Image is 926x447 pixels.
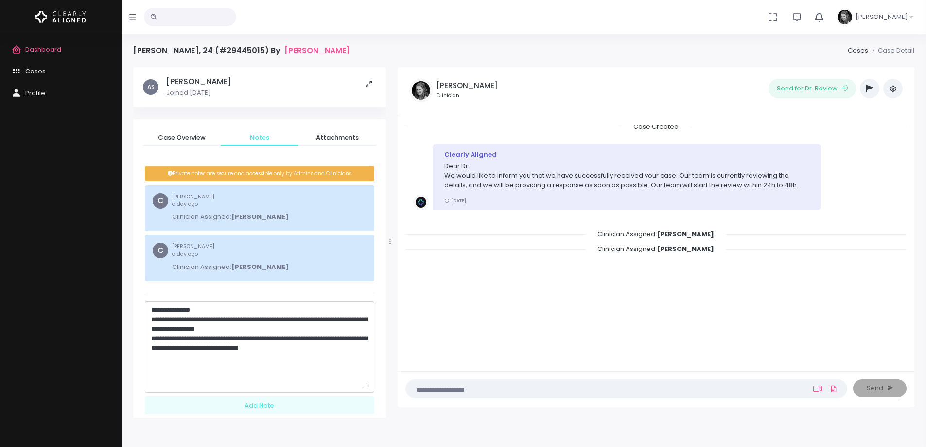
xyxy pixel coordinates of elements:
h5: [PERSON_NAME] [166,77,231,87]
small: Clinician [437,92,498,100]
span: a day ago [172,200,198,208]
span: Clinician Assigned: [586,241,726,256]
li: Case Detail [868,46,914,55]
span: a day ago [172,250,198,258]
a: Add Files [828,380,839,397]
div: scrollable content [405,122,907,361]
a: Add Loom Video [811,385,824,393]
div: Add Note [145,396,374,414]
img: Header Avatar [836,8,854,26]
p: Clinician Assigned: [172,212,289,222]
h4: [PERSON_NAME], 24 (#29445015) By [133,46,350,55]
div: scrollable content [133,67,386,418]
a: Cases [848,46,868,55]
span: Case Created [622,119,690,134]
small: [DATE] [444,197,466,204]
a: [PERSON_NAME] [284,46,350,55]
span: AS [143,79,158,95]
p: Clinician Assigned: [172,262,289,272]
span: Attachments [306,133,368,143]
p: Joined [DATE] [166,88,231,98]
div: Clearly Aligned [444,150,809,160]
small: [PERSON_NAME] [172,243,289,258]
span: Cases [25,67,46,76]
b: [PERSON_NAME] [657,230,714,239]
span: Clinician Assigned: [586,227,726,242]
span: C [153,193,168,209]
span: [PERSON_NAME] [856,12,908,22]
b: [PERSON_NAME] [231,262,289,271]
button: Send for Dr. Review [769,79,856,98]
h5: [PERSON_NAME] [437,81,498,90]
span: Case Overview [151,133,213,143]
b: [PERSON_NAME] [231,212,289,221]
b: [PERSON_NAME] [657,244,714,253]
p: Dear Dr. We would like to inform you that we have successfully received your case. Our team is cu... [444,161,809,190]
small: [PERSON_NAME] [172,193,289,208]
span: Dashboard [25,45,61,54]
span: Notes [228,133,291,143]
span: C [153,243,168,258]
div: Private notes are secure and accessible only by Admins and Clinicians [145,166,374,181]
span: Profile [25,89,45,98]
img: Logo Horizontal [35,7,86,27]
